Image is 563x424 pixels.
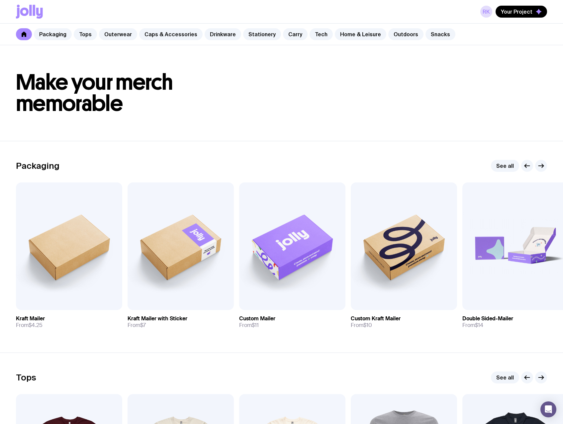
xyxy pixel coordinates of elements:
[128,322,146,329] span: From
[128,310,234,334] a: Kraft Mailer with StickerFrom$7
[310,28,333,40] a: Tech
[335,28,386,40] a: Home & Leisure
[252,322,259,329] span: $11
[496,6,547,18] button: Your Project
[139,28,203,40] a: Caps & Accessories
[462,315,513,322] h3: Double Sided-Mailer
[363,322,372,329] span: $10
[462,322,483,329] span: From
[283,28,308,40] a: Carry
[475,322,483,329] span: $14
[351,315,401,322] h3: Custom Kraft Mailer
[16,161,59,171] h2: Packaging
[540,401,556,417] div: Open Intercom Messenger
[34,28,72,40] a: Packaging
[351,310,457,334] a: Custom Kraft MailerFrom$10
[16,322,43,329] span: From
[388,28,423,40] a: Outdoors
[491,160,519,172] a: See all
[74,28,97,40] a: Tops
[140,322,146,329] span: $7
[29,322,43,329] span: $4.25
[128,315,187,322] h3: Kraft Mailer with Sticker
[243,28,281,40] a: Stationery
[491,371,519,383] a: See all
[425,28,455,40] a: Snacks
[351,322,372,329] span: From
[239,322,259,329] span: From
[239,310,345,334] a: Custom MailerFrom$11
[501,8,532,15] span: Your Project
[205,28,241,40] a: Drinkware
[480,6,492,18] a: RK
[16,372,36,382] h2: Tops
[16,315,45,322] h3: Kraft Mailer
[239,315,275,322] h3: Custom Mailer
[99,28,137,40] a: Outerwear
[16,310,122,334] a: Kraft MailerFrom$4.25
[16,69,173,117] span: Make your merch memorable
